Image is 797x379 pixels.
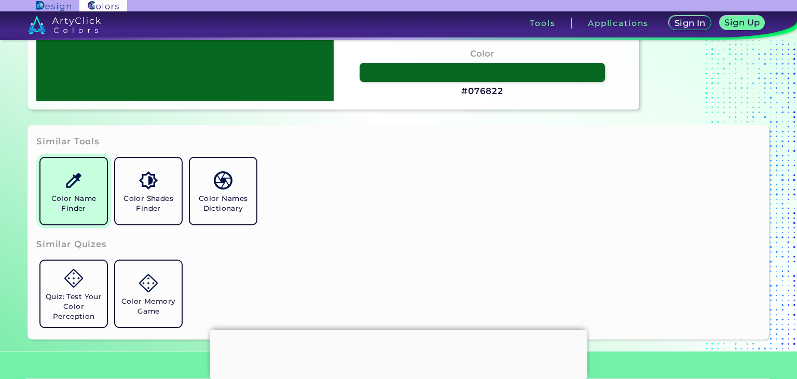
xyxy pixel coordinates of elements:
[726,19,758,26] h5: Sign Up
[194,194,252,213] h5: Color Names Dictionary
[111,154,186,228] a: Color Shades Finder
[139,171,157,189] img: icon_color_shades.svg
[36,136,100,148] h3: Similar Tools
[461,85,503,98] h3: #076822
[111,256,186,331] a: Color Memory Game
[36,1,71,11] img: ArtyClick Design logo
[36,238,107,251] h3: Similar Quizes
[671,17,709,30] a: Sign In
[214,171,232,189] img: icon_color_names_dictionary.svg
[119,296,177,316] h5: Color Memory Game
[45,194,103,213] h5: Color Name Finder
[210,330,587,376] iframe: Advertisement
[139,274,157,292] img: icon_game.svg
[64,171,83,189] img: icon_color_name_finder.svg
[119,194,177,213] h5: Color Shades Finder
[588,19,649,27] h3: Applications
[722,17,763,30] a: Sign Up
[36,154,111,228] a: Color Name Finder
[186,154,260,228] a: Color Names Dictionary
[36,256,111,331] a: Quiz: Test Your Color Perception
[28,16,101,34] img: logo_artyclick_colors_white.svg
[64,269,83,287] img: icon_game.svg
[470,46,494,61] h4: Color
[530,19,555,27] h3: Tools
[45,292,103,321] h5: Quiz: Test Your Color Perception
[676,19,704,27] h5: Sign In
